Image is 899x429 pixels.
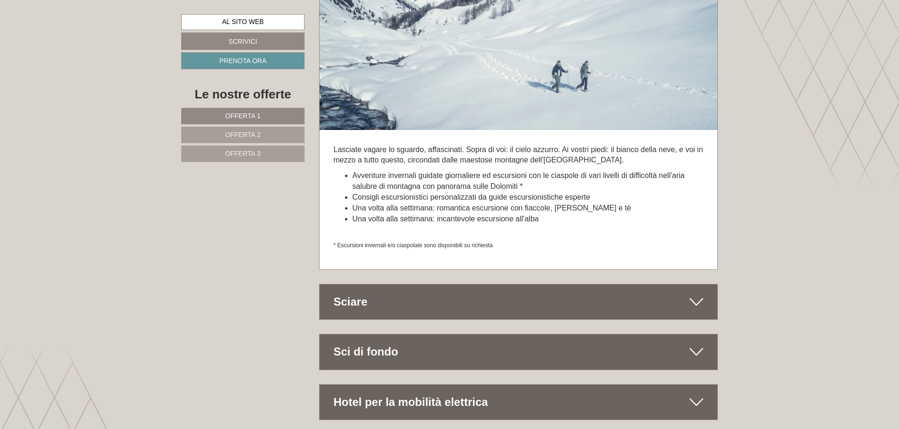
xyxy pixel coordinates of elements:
font: Hotel per la mobilità elettrica [334,396,488,408]
font: Una volta alla settimana: incantevole escursione all'alba [353,215,539,223]
font: Una volta alla settimana: romantica escursione con fiaccole, [PERSON_NAME] e tè [353,204,631,212]
font: Sciare [334,295,368,308]
font: Scrivici [229,38,257,45]
font: Lasciate vagare lo sguardo, affascinati. Sopra di voi: il cielo azzurro. Ai vostri piedi: il bian... [334,146,703,164]
a: Prenota ora [181,52,305,69]
font: Consigli escursionistici personalizzati da guide escursionistiche esperte [353,193,590,201]
font: Offerta 3 [225,150,261,157]
font: Sci di fondo [334,345,398,358]
font: Offerta 1 [225,112,261,120]
a: Scrivici [181,32,305,49]
font: Offerta 2 [225,131,261,138]
font: Prenota ora [219,57,266,65]
font: Al sito web [222,18,264,25]
font: Le nostre offerte [194,87,291,101]
font: * Escursioni invernali e/o ciaspolate sono disponibili su richiesta [334,242,493,249]
font: Avventure invernali guidate giornaliere ed escursioni con le ciaspole di vari livelli di difficol... [353,171,685,190]
a: Al sito web [181,14,305,30]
